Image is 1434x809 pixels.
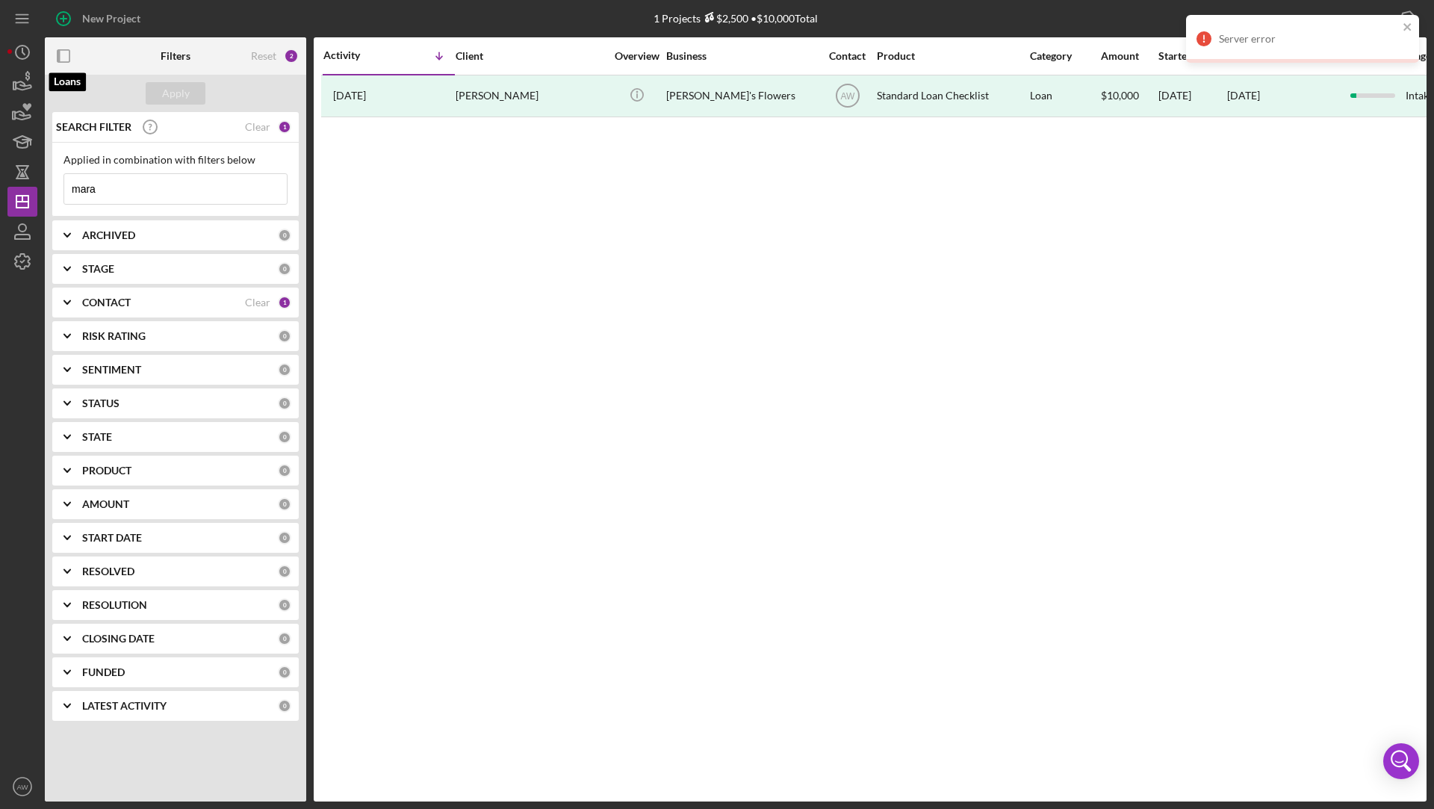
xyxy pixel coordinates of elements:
[82,397,119,409] b: STATUS
[82,666,125,678] b: FUNDED
[82,364,141,376] b: SENTIMENT
[1101,76,1157,116] div: $10,000
[1030,76,1099,116] div: Loan
[877,50,1026,62] div: Product
[278,531,291,545] div: 0
[82,700,167,712] b: LATEST ACTIVITY
[1383,743,1419,779] div: Open Intercom Messenger
[278,120,291,134] div: 1
[819,50,875,62] div: Contact
[82,297,131,309] b: CONTACT
[1101,50,1157,62] div: Amount
[82,532,142,544] b: START DATE
[278,329,291,343] div: 0
[1030,50,1099,62] div: Category
[278,565,291,578] div: 0
[278,498,291,511] div: 0
[82,330,146,342] b: RISK RATING
[82,565,134,577] b: RESOLVED
[1357,4,1389,34] div: Export
[278,262,291,276] div: 0
[56,121,131,133] b: SEARCH FILTER
[82,431,112,443] b: STATE
[609,50,665,62] div: Overview
[278,229,291,242] div: 0
[333,90,366,102] time: 2025-05-07 21:46
[701,12,748,25] div: $2,500
[82,229,135,241] b: ARCHIVED
[877,76,1026,116] div: Standard Loan Checklist
[456,50,605,62] div: Client
[251,50,276,62] div: Reset
[278,296,291,309] div: 1
[7,772,37,802] button: AW
[82,465,131,477] b: PRODUCT
[323,49,389,61] div: Activity
[1403,21,1413,35] button: close
[82,498,129,510] b: AMOUNT
[82,599,147,611] b: RESOLUTION
[840,91,855,102] text: AW
[82,633,155,645] b: CLOSING DATE
[278,397,291,410] div: 0
[278,632,291,645] div: 0
[82,263,114,275] b: STAGE
[1219,33,1398,45] div: Server error
[666,76,816,116] div: [PERSON_NAME]'s Flowers
[278,430,291,444] div: 0
[162,82,190,105] div: Apply
[82,4,140,34] div: New Project
[278,666,291,679] div: 0
[456,76,605,116] div: [PERSON_NAME]
[278,598,291,612] div: 0
[1227,90,1260,102] div: [DATE]
[278,363,291,376] div: 0
[45,4,155,34] button: New Project
[666,50,816,62] div: Business
[245,297,270,309] div: Clear
[1158,76,1226,116] div: [DATE]
[161,50,190,62] b: Filters
[245,121,270,133] div: Clear
[1158,50,1226,62] div: Started
[278,464,291,477] div: 0
[654,12,818,25] div: 1 Projects • $10,000 Total
[63,154,288,166] div: Applied in combination with filters below
[1342,4,1427,34] button: Export
[278,699,291,713] div: 0
[284,49,299,63] div: 2
[16,783,28,791] text: AW
[146,82,205,105] button: Apply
